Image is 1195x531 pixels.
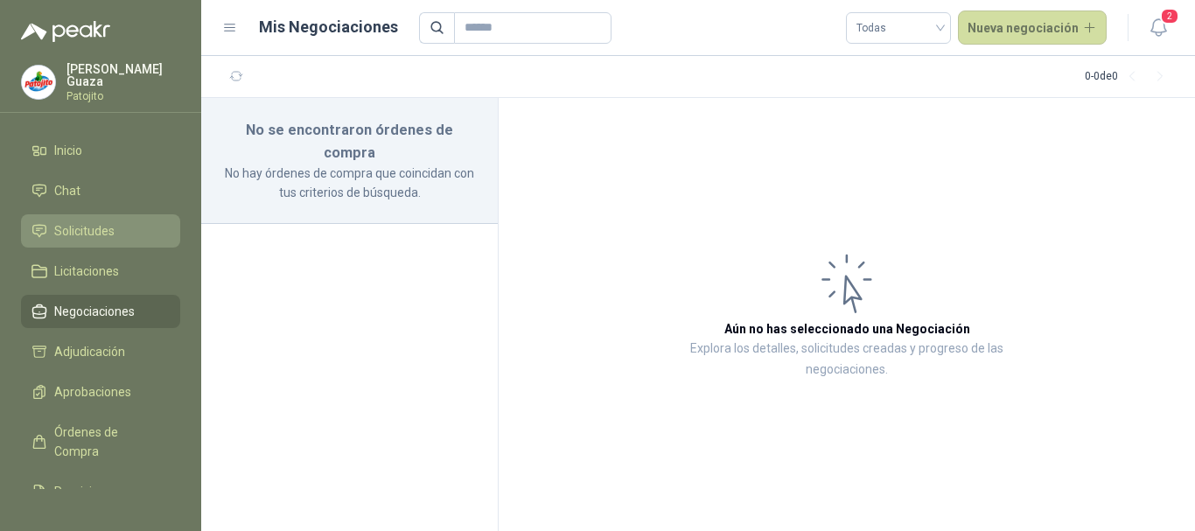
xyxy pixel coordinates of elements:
a: Solicitudes [21,214,180,248]
div: 0 - 0 de 0 [1085,63,1174,91]
p: Patojito [66,91,180,101]
button: Nueva negociación [958,10,1108,45]
h3: No se encontraron órdenes de compra [222,119,477,164]
p: No hay órdenes de compra que coincidan con tus criterios de búsqueda. [222,164,477,202]
img: Company Logo [22,66,55,99]
a: Licitaciones [21,255,180,288]
a: Chat [21,174,180,207]
h3: Aún no has seleccionado una Negociación [724,319,970,339]
p: Explora los detalles, solicitudes creadas y progreso de las negociaciones. [674,339,1020,381]
span: 2 [1160,8,1179,24]
a: Remisiones [21,475,180,508]
a: Aprobaciones [21,375,180,409]
a: Órdenes de Compra [21,416,180,468]
span: Negociaciones [54,302,135,321]
img: Logo peakr [21,21,110,42]
span: Remisiones [54,482,119,501]
span: Adjudicación [54,342,125,361]
span: Aprobaciones [54,382,131,402]
h1: Mis Negociaciones [259,15,398,39]
p: [PERSON_NAME] Guaza [66,63,180,87]
button: 2 [1143,12,1174,44]
a: Adjudicación [21,335,180,368]
span: Órdenes de Compra [54,423,164,461]
span: Chat [54,181,80,200]
span: Inicio [54,141,82,160]
a: Inicio [21,134,180,167]
span: Licitaciones [54,262,119,281]
span: Solicitudes [54,221,115,241]
a: Negociaciones [21,295,180,328]
span: Todas [856,15,940,41]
